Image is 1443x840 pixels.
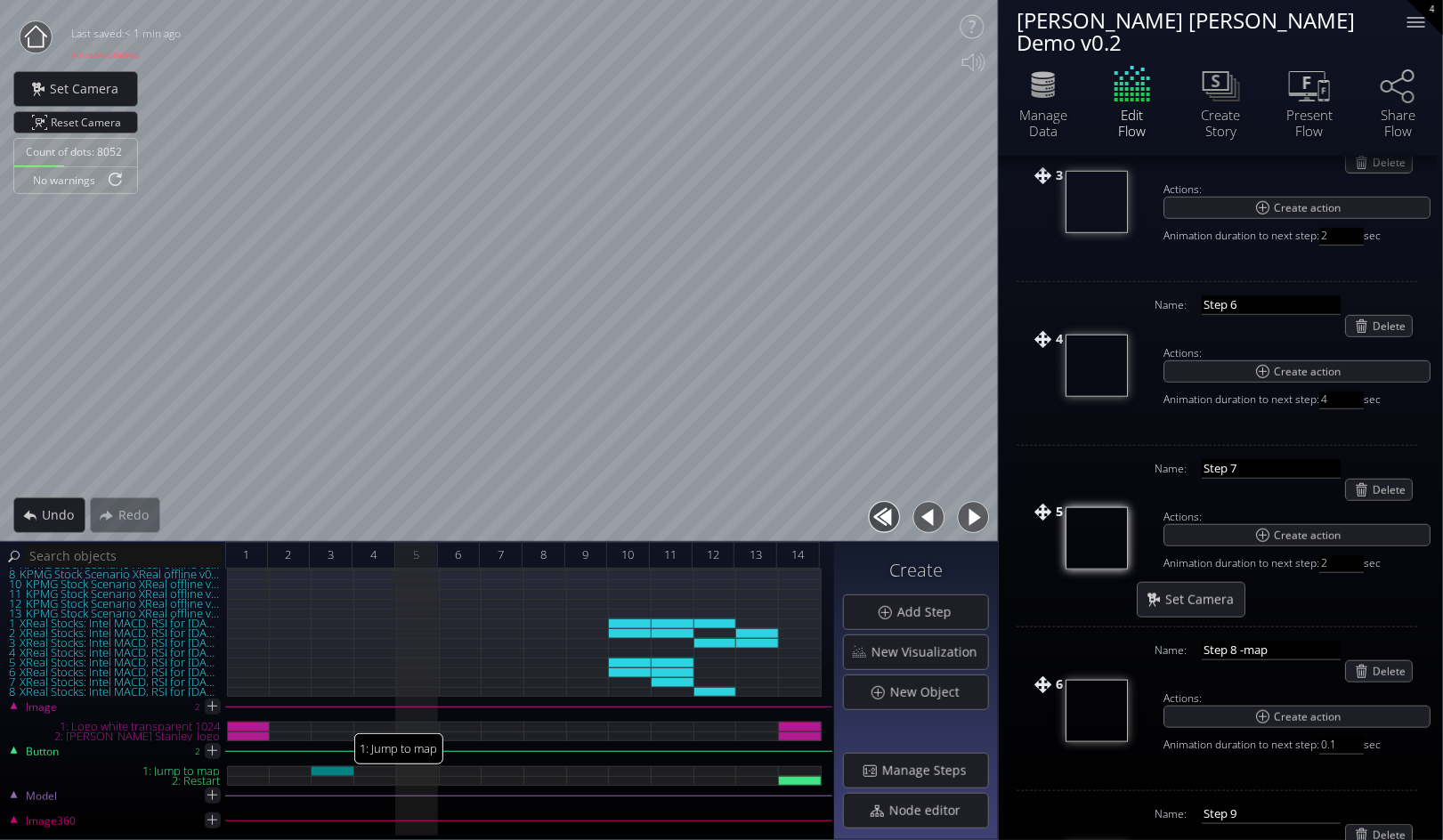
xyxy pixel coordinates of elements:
[2,589,227,599] div: 11_KPMG Stock Scenario XReal offline v0.2: XREAL
[2,776,227,786] div: 2: Restart
[1274,361,1347,382] span: Create action
[1163,510,1431,547] span: Actions:
[2,569,227,579] div: 8_KPMG Stock Scenario XReal offline v0.2: powered by
[1164,591,1244,609] span: Set Camera
[2,648,227,658] div: 4_XReal Stocks: Intel MACD, RSI for [DATE]-[DATE] : Signal Line vs. MACD
[2,658,227,667] div: 5_XReal Stocks: Intel MACD, RSI for [DATE]-[DATE] : Color the stock price by ...
[49,80,129,98] span: Set Camera
[1155,298,1187,313] span: Name:
[791,544,804,566] span: 14
[1373,661,1412,682] span: Delete
[1155,462,1187,477] span: Name:
[1367,107,1430,139] div: Share Flow
[195,696,200,718] div: 2
[1163,346,1431,384] span: Actions:
[1155,807,1187,822] span: Name:
[582,544,588,566] span: 9
[25,545,223,567] input: Search objects
[896,603,962,621] span: Add Step
[2,722,227,731] div: 1: Logo white transparent 1024
[1163,737,1431,755] span: Animation duration to next step: sec
[1155,643,1187,658] span: Name:
[243,544,249,566] span: 1
[1012,107,1074,139] div: Manage Data
[1163,555,1431,573] span: Animation duration to next step: sec
[25,813,76,829] span: Image360
[2,599,227,609] div: 12_KPMG Stock Scenario XReal offline v0.2: Sponsored by
[1056,675,1063,747] span: 6
[750,544,762,566] span: 13
[889,683,970,701] span: New Object
[25,744,59,760] span: Button
[1163,182,1431,220] span: Actions:
[1017,9,1385,53] div: [PERSON_NAME] [PERSON_NAME] Demo v0.2
[498,544,504,566] span: 7
[1163,228,1431,246] span: Animation duration to next step: sec
[843,561,989,580] h3: Create
[707,544,719,566] span: 12
[664,544,677,566] span: 11
[328,544,334,566] span: 3
[413,544,419,566] span: 5
[370,544,377,566] span: 4
[1278,107,1341,139] div: Present Flow
[2,667,227,677] div: 6_XReal Stocks: Intel MACD, RSI for [DATE]-[DATE] : MACD - Moving Average Con...
[1163,691,1431,729] span: Actions:
[2,609,227,618] div: 13_KPMG Stock Scenario XReal offline v0.2: Click Next button to begi...
[871,643,988,661] span: New Visualization
[2,766,227,776] div: 1: Jump to map
[1056,330,1063,401] span: 4
[1373,316,1412,336] span: Delete
[1274,525,1347,545] span: Create action
[2,618,227,628] div: 1_XReal Stocks: Intel MACD, RSI for [DATE]-[DATE] : Intel Technical Analysis
[51,112,127,133] span: Reset Camera
[2,731,227,741] div: 2: [PERSON_NAME] Stanley_logo
[1056,166,1063,238] span: 3
[888,802,971,820] span: Node editor
[2,628,227,638] div: 2_XReal Stocks: Intel MACD, RSI for [DATE]-[DATE] : Stock price vs. MACD
[2,687,227,697] div: 8_XReal Stocks: Intel MACD, RSI for [DATE]-[DATE] : Stock price moving averag...
[2,579,227,589] div: 10_KPMG Stock Scenario XReal offline v0.2: Smart glasses version for...
[13,497,85,533] div: Undo action
[195,740,200,763] div: 2
[1373,480,1412,500] span: Delete
[1056,503,1063,574] span: 5
[1274,198,1347,218] span: Create action
[455,544,461,566] span: 6
[25,699,57,715] span: Image
[1274,707,1347,727] span: Create action
[622,544,635,566] span: 10
[2,677,227,687] div: 7_XReal Stocks: Intel MACD, RSI for [DATE]-[DATE] : MACD is typically shown w...
[881,762,977,779] span: Manage Steps
[1373,152,1412,173] span: Delete
[2,638,227,648] div: 3_XReal Stocks: Intel MACD, RSI for [DATE]-[DATE] : RSI (relative strength in...
[41,506,85,524] span: Undo
[540,544,547,566] span: 8
[25,788,57,804] span: Model
[1163,392,1431,409] span: Animation duration to next step: sec
[286,544,292,566] span: 2
[354,733,443,764] span: 1: Jump to map
[1189,107,1252,139] div: Create Story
